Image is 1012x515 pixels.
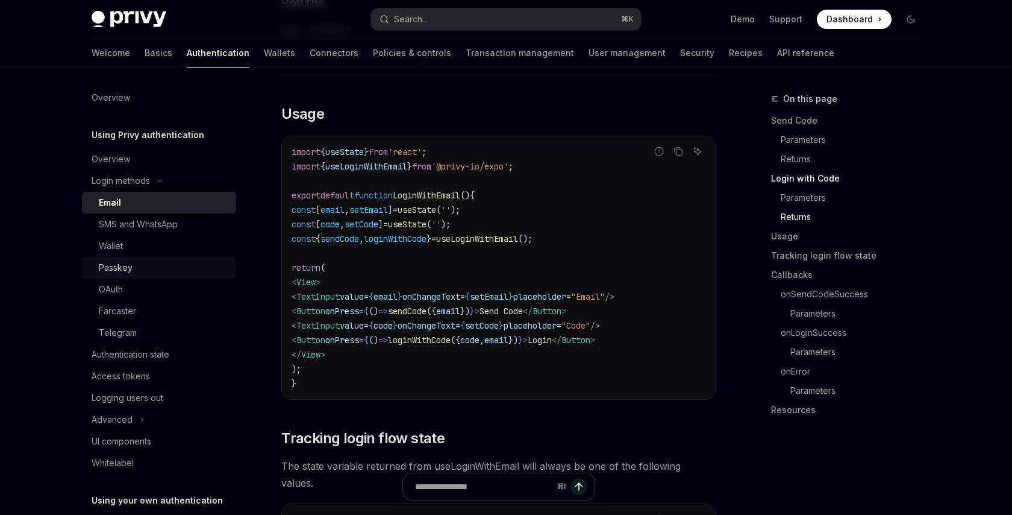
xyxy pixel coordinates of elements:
span: > [475,306,479,317]
span: email [436,306,460,317]
span: email [484,335,508,346]
h5: Using Privy authentication [92,128,204,142]
span: value [340,320,364,331]
span: () [369,306,378,317]
span: ); [451,204,460,215]
a: Policies & controls [373,39,451,68]
span: < [292,320,296,331]
span: sendCode [388,306,426,317]
span: = [455,320,460,331]
span: "Email" [571,291,605,302]
a: Resources [771,400,930,420]
button: Toggle Login methods section [82,170,236,192]
button: Report incorrect code [651,144,667,159]
span: from [412,161,431,172]
span: View [296,277,316,288]
span: loginWithCode [388,335,451,346]
a: Transaction management [466,39,574,68]
div: Overview [92,90,130,105]
button: Copy the contents from the code block [670,144,686,159]
a: Basics [145,39,172,68]
span: placeholder [513,291,566,302]
a: Email [82,192,236,213]
a: Parameters [771,381,930,400]
span: = [393,204,398,215]
span: { [320,161,325,172]
div: Overview [92,152,130,166]
span: TextInput [296,320,340,331]
span: } [398,291,402,302]
a: Recipes [729,39,763,68]
span: = [566,291,571,302]
span: '' [431,219,441,230]
a: API reference [777,39,834,68]
span: { [364,335,369,346]
span: { [369,320,373,331]
span: ); [441,219,451,230]
a: UI components [82,431,236,452]
span: = [359,306,364,317]
span: /> [605,291,614,302]
a: Parameters [771,130,930,150]
span: onChangeText [402,291,460,302]
span: }) [508,335,518,346]
span: () [460,190,470,201]
span: code [373,320,393,331]
span: useLoginWithEmail [436,233,518,244]
span: < [292,291,296,302]
input: Ask a question... [415,473,552,500]
span: < [292,277,296,288]
a: Send Code [771,111,930,130]
span: = [460,291,465,302]
span: } [364,147,369,157]
a: Security [680,39,714,68]
span: ] [388,204,393,215]
span: const [292,219,316,230]
span: Dashboard [826,13,873,25]
span: LoginWithEmail [393,190,460,201]
span: > [590,335,595,346]
span: < [292,335,296,346]
span: = [431,233,436,244]
button: Open search [371,8,641,30]
span: => [378,335,388,346]
span: ⌘ K [621,14,634,24]
span: } [407,161,412,172]
span: > [523,335,528,346]
span: => [378,306,388,317]
a: Passkey [82,257,236,279]
div: Whitelabel [92,456,134,470]
a: User management [589,39,666,68]
a: Connectors [310,39,358,68]
span: ( [436,204,441,215]
a: Returns [771,207,930,227]
span: , [479,335,484,346]
div: UI components [92,434,151,449]
span: = [359,335,364,346]
span: } [426,233,431,244]
div: Advanced [92,412,133,427]
span: function [354,190,393,201]
span: } [508,291,513,302]
span: onChangeText [398,320,455,331]
span: loginWithCode [364,233,426,244]
span: = [557,320,561,331]
div: Farcaster [99,304,136,318]
span: TextInput [296,291,340,302]
span: from [369,147,388,157]
span: { [460,320,465,331]
a: onError [771,362,930,381]
a: Farcaster [82,300,236,322]
a: Wallet [82,235,236,257]
div: Passkey [99,261,133,275]
div: Login methods [92,174,150,188]
a: Login with Code [771,169,930,188]
a: Welcome [92,39,130,68]
div: OAuth [99,282,123,297]
span: { [364,306,369,317]
span: The state variable returned from useLoginWithEmail will always be one of the following values. [281,458,716,491]
span: ); [292,364,301,374]
span: 'react' [388,147,422,157]
span: setCode [345,219,378,230]
span: ({ [426,306,436,317]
